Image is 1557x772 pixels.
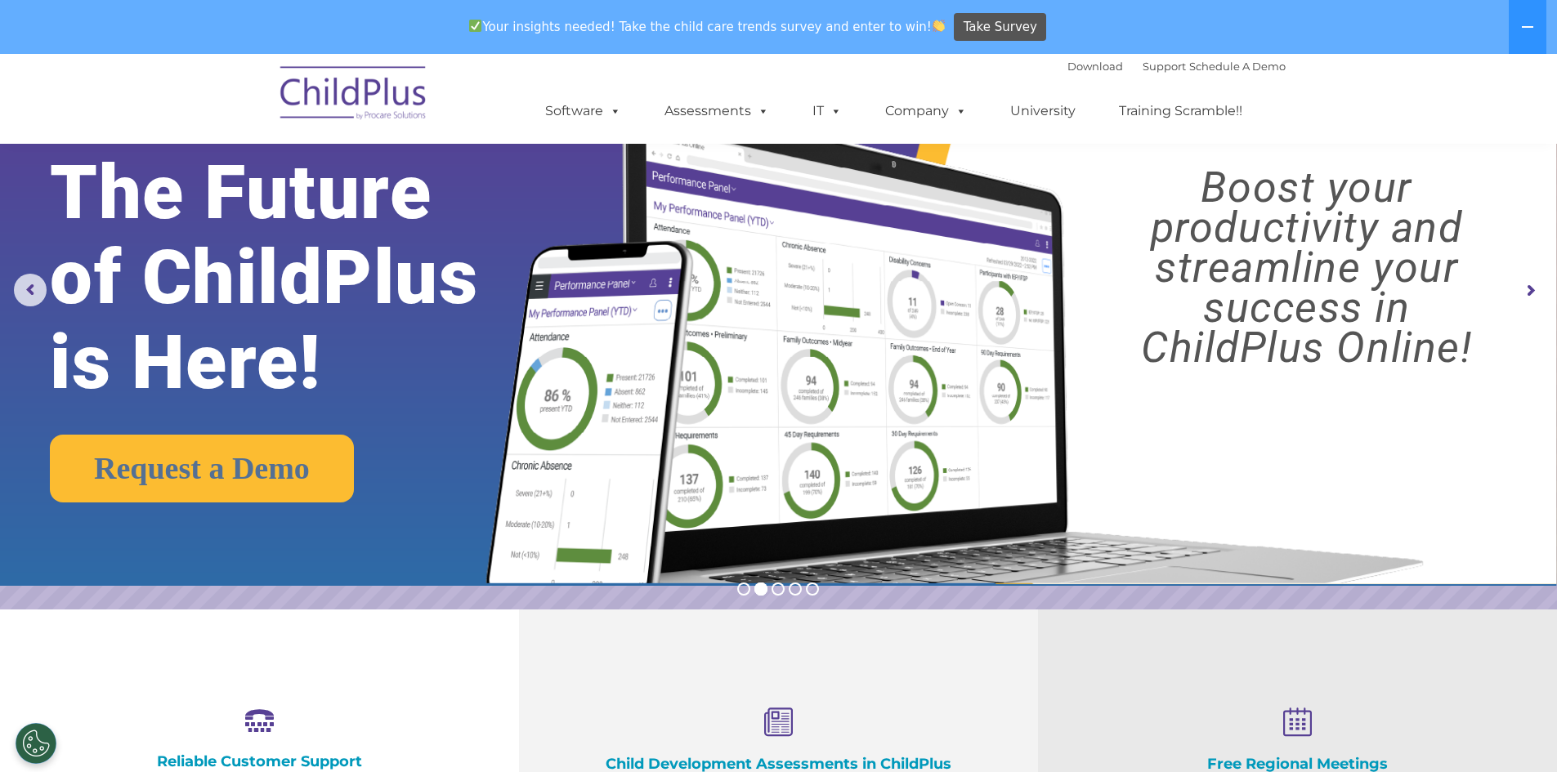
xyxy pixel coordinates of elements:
img: ChildPlus by Procare Solutions [272,55,436,136]
a: Training Scramble!! [1103,95,1259,127]
img: 👏 [933,20,945,32]
a: University [994,95,1092,127]
a: IT [796,95,858,127]
a: Software [529,95,638,127]
a: Download [1067,60,1123,73]
rs-layer: Boost your productivity and streamline your success in ChildPlus Online! [1076,167,1537,368]
button: Cookies Settings [16,723,56,764]
a: Support [1143,60,1186,73]
rs-layer: The Future of ChildPlus is Here! [50,150,547,405]
a: Assessments [648,95,785,127]
h4: Reliable Customer Support [82,752,437,770]
a: Request a Demo [50,435,354,502]
span: Last name [227,108,277,120]
span: Phone number [227,175,297,187]
a: Take Survey [954,13,1046,42]
a: Schedule A Demo [1189,60,1286,73]
span: Take Survey [964,13,1037,42]
span: Your insights needed! Take the child care trends survey and enter to win! [463,11,952,42]
a: Company [869,95,983,127]
img: ✅ [469,20,481,32]
font: | [1067,60,1286,73]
